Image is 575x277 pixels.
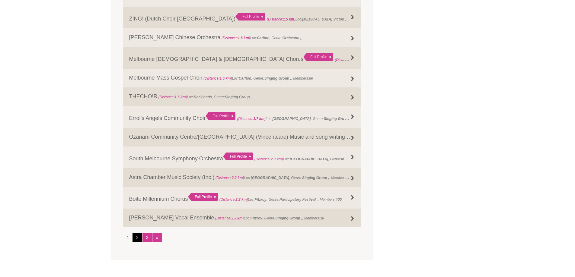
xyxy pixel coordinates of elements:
[123,146,362,168] a: South Melbourne Symphony Orchestra Full Profile (Distance:2.0 km)Loc:[GEOGRAPHIC_DATA], Genre:Ins...
[231,216,242,220] strong: 2.2 km
[133,233,142,242] a: 2
[235,197,247,202] strong: 2.2 km
[123,168,362,187] a: Astra Chamber Music Society (Inc.) (Distance:2.2 km)Loc:[GEOGRAPHIC_DATA], Genre:Singing Group ,,...
[203,76,232,80] span: (Distance: )
[158,95,253,99] span: Loc: , Genre: ,
[123,7,362,28] a: ZING! (Dutch Choir [GEOGRAPHIC_DATA]) Full Profile (Distance:1.5 km)Loc:[MEDICAL_DATA] Victoria, ...
[142,233,152,242] a: 3
[215,174,379,180] span: Loc: , Genre: , Members:
[123,106,362,128] a: Errol’s Angels Community Choir Full Profile (Distance:1.7 km)Loc:[GEOGRAPHIC_DATA], Genre:Singing...
[221,36,302,40] span: Loc: , Genre: ,
[303,53,333,61] div: Full Profile
[255,197,267,202] strong: Fitzroy
[324,115,351,121] strong: Singing Group ,
[237,117,266,121] span: (Distance: )
[280,197,318,202] strong: Participatory Festival ,
[309,76,313,80] strong: 80
[235,13,265,20] div: Full Profile
[232,176,243,180] strong: 2.2 km
[335,56,364,62] span: (Distance: )
[214,216,324,220] span: Loc: , Genre: , Members:
[254,157,283,161] span: (Distance: )
[272,117,311,121] strong: [GEOGRAPHIC_DATA]
[219,197,342,202] span: Loc: , Genre: , Members:
[336,197,342,202] strong: 400
[222,36,250,40] span: (Distance: )
[203,76,313,80] span: Loc: , Genre: , Members:
[267,17,295,21] span: (Distance: )
[223,153,253,160] div: Full Profile
[123,28,362,47] a: [PERSON_NAME] Chinese Orchestra (Distance:1.6 km)Loc:Carlton, Genre:Orchestra ,,
[152,233,162,242] a: »
[237,115,372,121] span: Loc: , Genre: , Members:
[123,187,362,209] a: Boite Millennium Chorus Full Profile (Distance:2.2 km)Loc:Fitzroy, Genre:Participatory Festival ,...
[174,95,186,99] strong: 1.6 km
[206,112,235,120] div: Full Profile
[216,176,244,180] span: (Distance: )
[302,16,414,22] strong: [MEDICAL_DATA] Victoria, [STREET_ADDRESS][PERSON_NAME]
[188,193,218,201] div: Full Profile
[251,216,262,220] strong: Fitzroy
[123,69,362,87] a: Melbourne Mass Gospel Choir (Distance:1.6 km)Loc:Carlton, Genre:Singing Group ,, Members:80
[257,36,270,40] strong: Carlton
[123,47,362,69] a: Melbourne [DEMOGRAPHIC_DATA] & [DEMOGRAPHIC_DATA] Chorus Full Profile (Distance:1.6 km)Loc:, Genre:,
[267,16,455,22] span: Loc: , Genre: ,
[238,36,249,40] strong: 1.6 km
[270,157,282,161] strong: 2.0 km
[123,128,362,146] a: Ozanam Community Centre/[GEOGRAPHIC_DATA] (Vincentcare) Music and song writing therapy groups
[290,157,328,161] strong: [GEOGRAPHIC_DATA]
[264,76,291,80] strong: Singing Group ,
[239,76,251,80] strong: Carlton
[253,117,264,121] strong: 1.7 km
[194,95,212,99] strong: Docklands
[215,216,244,220] span: (Distance: )
[158,95,187,99] span: (Distance: )
[275,216,302,220] strong: Singing Group ,
[283,36,302,40] strong: Orchestra ,
[302,176,329,180] strong: Singing Group ,
[254,156,377,162] span: Loc: , Genre: ,
[123,87,362,106] a: THECHO!R (Distance:1.6 km)Loc:Docklands, Genre:Singing Group ,,
[251,176,289,180] strong: [GEOGRAPHIC_DATA]
[341,156,376,162] strong: Instrumental Group ,
[335,56,431,62] span: Loc: , Genre: ,
[123,233,133,242] li: 1
[283,17,294,21] strong: 1.5 km
[219,197,248,202] span: (Distance: )
[320,216,324,220] strong: 18
[225,95,252,99] strong: Singing Group ,
[123,209,362,227] a: [PERSON_NAME] Vocal Ensemble (Distance:2.2 km)Loc:Fitzroy, Genre:Singing Group ,, Members:18
[219,76,231,80] strong: 1.6 km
